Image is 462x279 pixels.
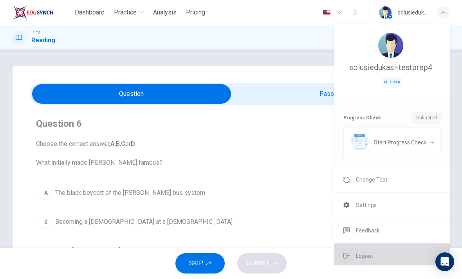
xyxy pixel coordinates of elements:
[343,127,441,157] a: Start Progress CheckStart Progress Check
[412,112,441,124] div: Unlimited
[356,175,387,184] span: Change Test
[334,167,450,192] a: Change Test
[356,251,373,261] span: Logout
[381,77,403,88] span: Plus Plan
[343,113,381,122] span: Progress Check
[343,127,441,157] div: Start Progress Check
[349,63,432,72] span: solusiedukasi-testprep4
[435,252,454,271] div: Open Intercom Messenger
[378,33,403,58] img: Profile picture
[334,193,450,218] a: Settings
[350,134,369,151] img: Start Progress Check
[356,200,377,210] span: Settings
[356,226,380,235] span: Feedback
